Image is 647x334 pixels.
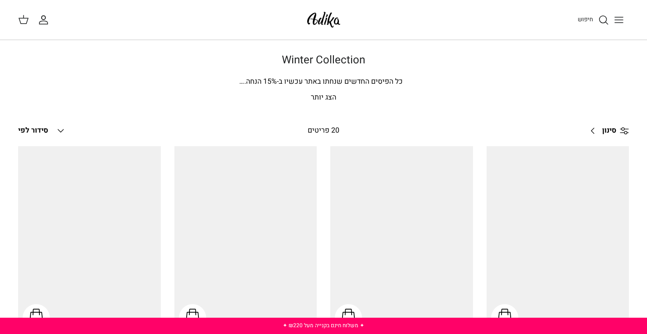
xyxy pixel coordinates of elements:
span: 15 [263,76,271,87]
span: סידור לפי [18,125,48,136]
div: 20 פריטים [250,125,397,137]
h1: Winter Collection [18,54,629,67]
p: הצג יותר [18,92,629,104]
span: סינון [602,125,616,137]
a: חיפוש [578,14,609,25]
span: כל הפיסים החדשים שנחתו באתר עכשיו ב- [277,76,403,87]
a: סינון [584,120,629,142]
span: % הנחה. [239,76,277,87]
span: חיפוש [578,15,593,24]
a: החשבון שלי [38,14,53,25]
a: ✦ משלוח חינם בקנייה מעל ₪220 ✦ [283,321,364,329]
button: סידור לפי [18,121,66,141]
img: Adika IL [304,9,343,30]
button: Toggle menu [609,10,629,30]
